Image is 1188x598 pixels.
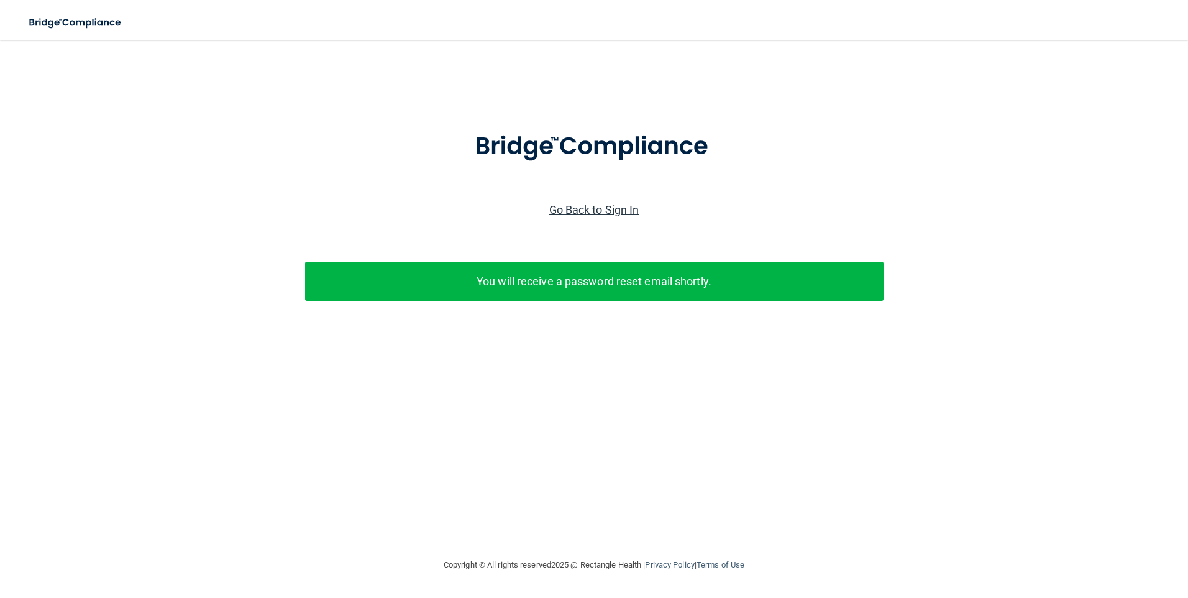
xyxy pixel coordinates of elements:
img: bridge_compliance_login_screen.278c3ca4.svg [19,10,133,35]
a: Go Back to Sign In [549,203,639,216]
p: You will receive a password reset email shortly. [314,271,874,292]
img: bridge_compliance_login_screen.278c3ca4.svg [449,114,739,179]
a: Privacy Policy [645,560,694,569]
a: Terms of Use [697,560,744,569]
div: Copyright © All rights reserved 2025 @ Rectangle Health | | [367,545,821,585]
